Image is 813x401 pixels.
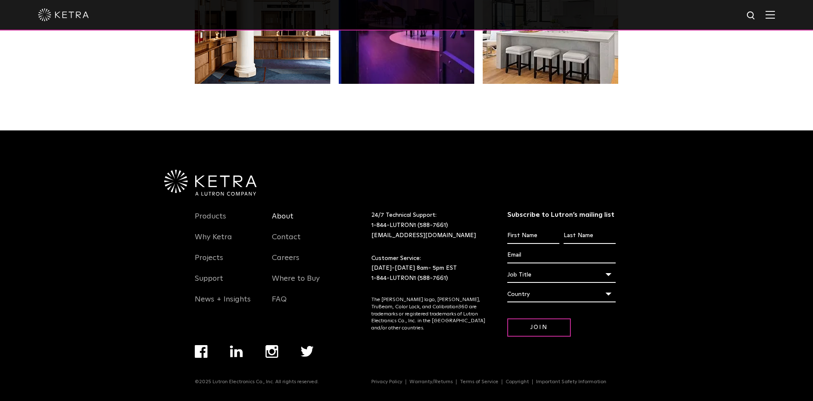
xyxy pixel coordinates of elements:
[507,228,559,244] input: First Name
[564,228,616,244] input: Last Name
[230,346,243,357] img: linkedin
[746,11,757,21] img: search icon
[371,296,486,332] p: The [PERSON_NAME] logo, [PERSON_NAME], TruBeam, Color Lock, and Calibration360 are trademarks or ...
[195,274,223,293] a: Support
[371,254,486,284] p: Customer Service: [DATE]-[DATE] 8am- 5pm EST
[301,346,314,357] img: twitter
[507,247,616,263] input: Email
[272,232,301,252] a: Contact
[766,11,775,19] img: Hamburger%20Nav.svg
[368,379,406,384] a: Privacy Policy
[371,232,476,238] a: [EMAIL_ADDRESS][DOMAIN_NAME]
[195,345,207,358] img: facebook
[195,345,336,379] div: Navigation Menu
[507,286,616,302] div: Country
[502,379,533,384] a: Copyright
[195,210,259,314] div: Navigation Menu
[265,345,278,358] img: instagram
[195,295,251,314] a: News + Insights
[533,379,610,384] a: Important Safety Information
[371,379,618,385] div: Navigation Menu
[507,267,616,283] div: Job Title
[456,379,502,384] a: Terms of Service
[195,232,232,252] a: Why Ketra
[507,210,616,219] h3: Subscribe to Lutron’s mailing list
[507,318,571,337] input: Join
[38,8,89,21] img: ketra-logo-2019-white
[164,170,257,196] img: Ketra-aLutronCo_White_RGB
[371,275,448,281] a: 1-844-LUTRON1 (588-7661)
[195,379,319,385] p: ©2025 Lutron Electronics Co., Inc. All rights reserved.
[195,253,223,273] a: Projects
[272,210,336,314] div: Navigation Menu
[371,210,486,241] p: 24/7 Technical Support:
[272,253,299,273] a: Careers
[371,222,448,228] a: 1-844-LUTRON1 (588-7661)
[272,295,287,314] a: FAQ
[406,379,456,384] a: Warranty/Returns
[195,212,226,231] a: Products
[272,212,293,231] a: About
[272,274,320,293] a: Where to Buy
